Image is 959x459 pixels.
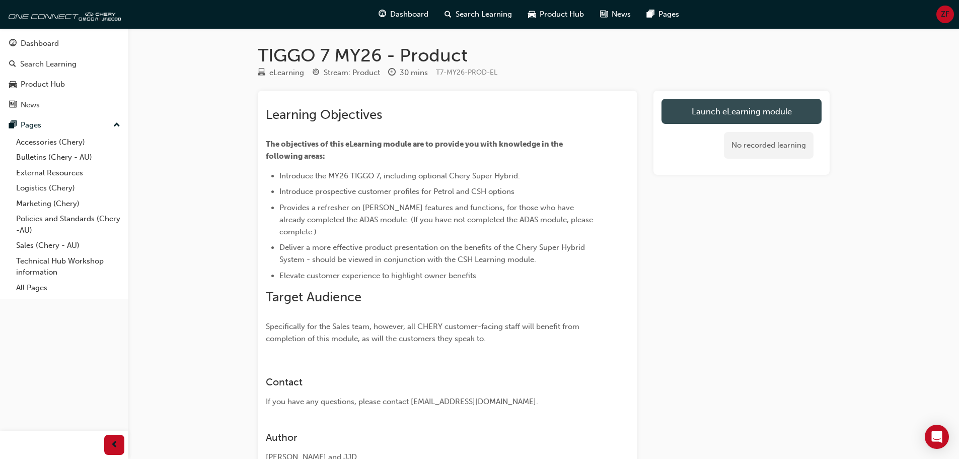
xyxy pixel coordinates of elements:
div: Product Hub [21,79,65,90]
span: Introduce the MY26 TIGGO 7, including optional Chery Super Hybrid. [279,171,520,180]
div: Stream [312,67,380,79]
a: Logistics (Chery) [12,180,124,196]
a: Sales (Chery - AU) [12,238,124,253]
a: news-iconNews [592,4,639,25]
span: target-icon [312,69,320,78]
span: Search Learning [456,9,512,20]
a: Technical Hub Workshop information [12,253,124,280]
button: Pages [4,116,124,135]
div: Stream: Product [324,67,380,79]
span: Target Audience [266,289,361,305]
span: prev-icon [111,439,118,451]
h1: TIGGO 7 MY26 - Product [258,44,830,67]
span: learningResourceType_ELEARNING-icon [258,69,265,78]
div: Duration [388,67,428,79]
button: ZF [936,6,954,23]
a: External Resources [12,165,124,181]
div: eLearning [269,67,304,79]
span: Deliver a more effective product presentation on the benefits of the Chery Super Hybrid System - ... [279,243,587,264]
a: Marketing (Chery) [12,196,124,212]
a: Dashboard [4,34,124,53]
span: Specifically for the Sales team, however, all CHERY customer-facing staff will benefit from compl... [266,322,581,343]
a: All Pages [12,280,124,296]
span: The objectives of this eLearning module are to provide you with knowledge in the following areas: [266,140,564,161]
a: Launch eLearning module [661,99,822,124]
a: pages-iconPages [639,4,687,25]
span: Dashboard [390,9,428,20]
span: guage-icon [9,39,17,48]
a: guage-iconDashboard [371,4,436,25]
span: Pages [658,9,679,20]
div: No recorded learning [724,132,814,159]
a: search-iconSearch Learning [436,4,520,25]
h3: Contact [266,376,593,388]
div: Open Intercom Messenger [925,425,949,449]
span: pages-icon [647,8,654,21]
img: oneconnect [5,4,121,24]
div: Pages [21,119,41,131]
a: car-iconProduct Hub [520,4,592,25]
span: Product Hub [540,9,584,20]
div: Dashboard [21,38,59,49]
h3: Author [266,432,593,443]
a: Product Hub [4,75,124,94]
span: ZF [941,9,949,20]
div: If you have any questions, please contact [EMAIL_ADDRESS][DOMAIN_NAME]. [266,396,593,408]
span: news-icon [600,8,608,21]
span: guage-icon [379,8,386,21]
div: 30 mins [400,67,428,79]
span: News [612,9,631,20]
a: News [4,96,124,114]
span: pages-icon [9,121,17,130]
span: car-icon [528,8,536,21]
a: Accessories (Chery) [12,135,124,150]
button: DashboardSearch LearningProduct HubNews [4,32,124,116]
div: News [21,99,40,111]
div: Search Learning [20,58,77,70]
a: Bulletins (Chery - AU) [12,150,124,165]
a: Search Learning [4,55,124,74]
span: Learning resource code [436,68,497,77]
span: car-icon [9,80,17,89]
span: up-icon [113,119,120,132]
span: search-icon [9,60,16,69]
span: news-icon [9,101,17,110]
div: Type [258,67,304,79]
span: search-icon [445,8,452,21]
span: clock-icon [388,69,396,78]
span: Introduce prospective customer profiles for Petrol and CSH options [279,187,514,196]
span: Elevate customer experience to highlight owner benefits [279,271,476,280]
span: Learning Objectives [266,107,382,122]
a: Policies and Standards (Chery -AU) [12,211,124,238]
span: Provides a refresher on [PERSON_NAME] features and functions, for those who have already complete... [279,203,595,236]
